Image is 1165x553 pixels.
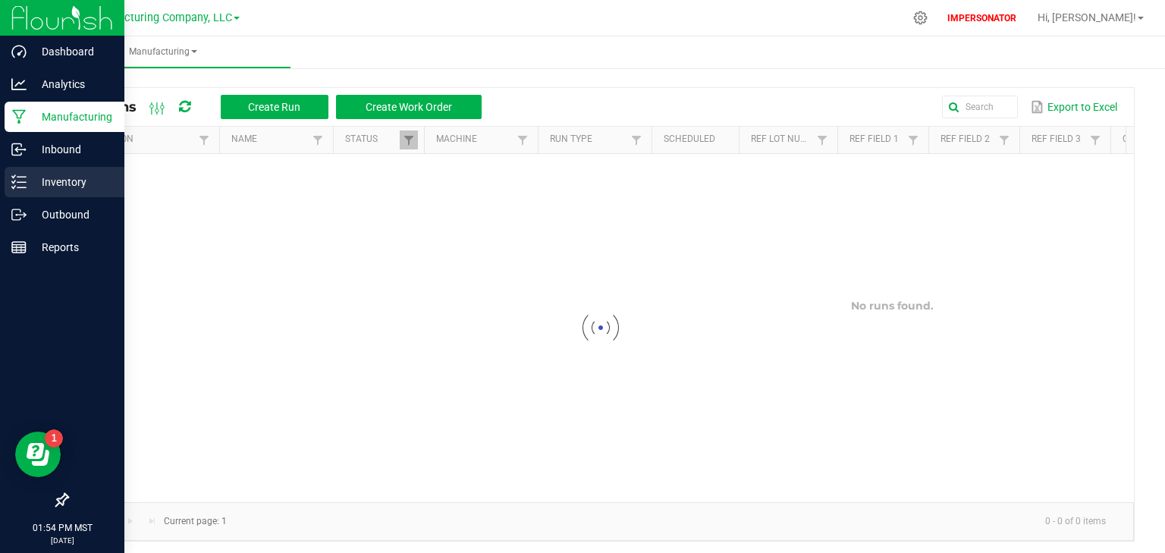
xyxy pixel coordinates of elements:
a: Filter [309,130,327,149]
a: StatusSortable [345,134,399,146]
a: ExtractionSortable [79,134,194,146]
a: Filter [995,130,1013,149]
a: Filter [904,130,922,149]
kendo-pager-info: 0 - 0 of 0 items [236,509,1118,534]
div: All Runs [79,94,493,120]
p: Reports [27,238,118,256]
div: Manage settings [911,11,930,25]
p: Dashboard [27,42,118,61]
a: Ref Field 3Sortable [1032,134,1085,146]
a: NameSortable [231,134,308,146]
a: Filter [513,130,532,149]
p: IMPERSONATOR [941,11,1022,25]
a: ScheduledSortable [664,134,733,146]
span: Manufacturing [36,46,290,58]
inline-svg: Manufacturing [11,109,27,124]
span: BB Manufacturing Company, LLC [70,11,232,24]
p: Inventory [27,173,118,191]
inline-svg: Reports [11,240,27,255]
a: Run TypeSortable [550,134,626,146]
inline-svg: Dashboard [11,44,27,59]
button: Export to Excel [1027,94,1121,120]
inline-svg: Outbound [11,207,27,222]
a: Ref Field 2Sortable [940,134,994,146]
input: Search [942,96,1018,118]
p: Inbound [27,140,118,159]
a: Ref Lot NumberSortable [751,134,812,146]
inline-svg: Analytics [11,77,27,92]
iframe: Resource center [15,432,61,477]
iframe: Resource center unread badge [45,429,63,448]
p: Outbound [27,206,118,224]
p: [DATE] [7,535,118,546]
a: Ref Field 1Sortable [849,134,903,146]
a: Filter [195,130,213,149]
kendo-pager: Current page: 1 [68,502,1134,541]
p: Analytics [27,75,118,93]
span: Create Run [248,101,300,113]
p: 01:54 PM MST [7,521,118,535]
span: Create Work Order [366,101,452,113]
a: Filter [400,130,418,149]
p: Manufacturing [27,108,118,126]
a: MachineSortable [436,134,513,146]
button: Create Run [221,95,328,119]
a: Manufacturing [36,36,290,68]
inline-svg: Inventory [11,174,27,190]
inline-svg: Inbound [11,142,27,157]
button: Create Work Order [336,95,482,119]
a: Filter [627,130,645,149]
a: Filter [813,130,831,149]
span: Hi, [PERSON_NAME]! [1038,11,1136,24]
a: Filter [1086,130,1104,149]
